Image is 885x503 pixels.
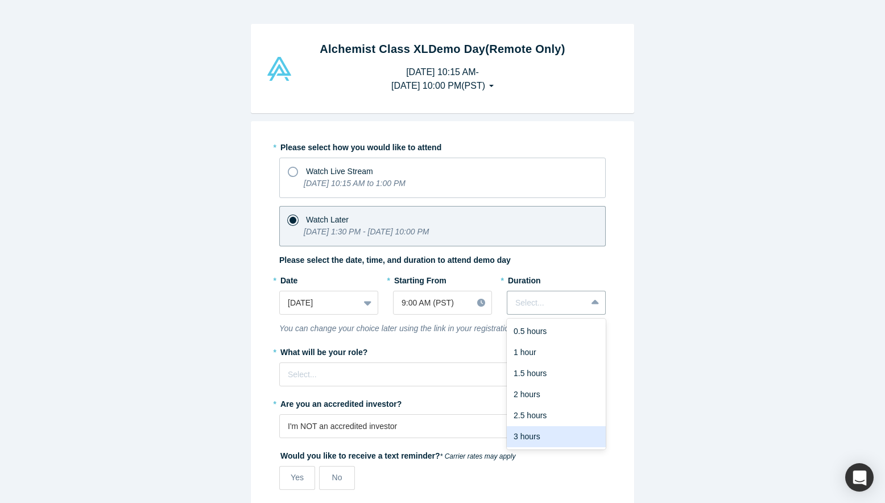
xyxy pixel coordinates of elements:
div: 1 hour [507,342,606,363]
label: Would you like to receive a text reminder? [279,446,606,462]
label: What will be your role? [279,343,606,358]
em: * Carrier rates may apply [440,452,516,460]
div: 2.5 hours [507,405,606,426]
strong: Alchemist Class XL Demo Day (Remote Only) [320,43,565,55]
span: No [332,473,342,482]
button: [DATE] 10:15 AM-[DATE] 10:00 PM(PST) [379,61,506,97]
img: Alchemist Vault Logo [266,57,293,81]
i: [DATE] 1:30 PM - [DATE] 10:00 PM [304,227,429,236]
span: Watch Live Stream [306,167,373,176]
span: Watch Later [306,215,349,224]
label: Date [279,271,378,287]
i: You can change your choice later using the link in your registration confirmation email. [279,324,582,333]
label: Please select the date, time, and duration to attend demo day [279,254,511,266]
label: Are you an accredited investor? [279,394,606,410]
div: 0.5 hours [507,321,606,342]
div: I'm NOT an accredited investor [288,420,578,432]
label: Please select how you would like to attend [279,138,606,154]
div: 3 hours [507,426,606,447]
label: Duration [507,271,606,287]
i: [DATE] 10:15 AM to 1:00 PM [304,179,406,188]
div: 2 hours [507,384,606,405]
label: Starting From [393,271,446,287]
span: Yes [291,473,304,482]
div: 1.5 hours [507,363,606,384]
